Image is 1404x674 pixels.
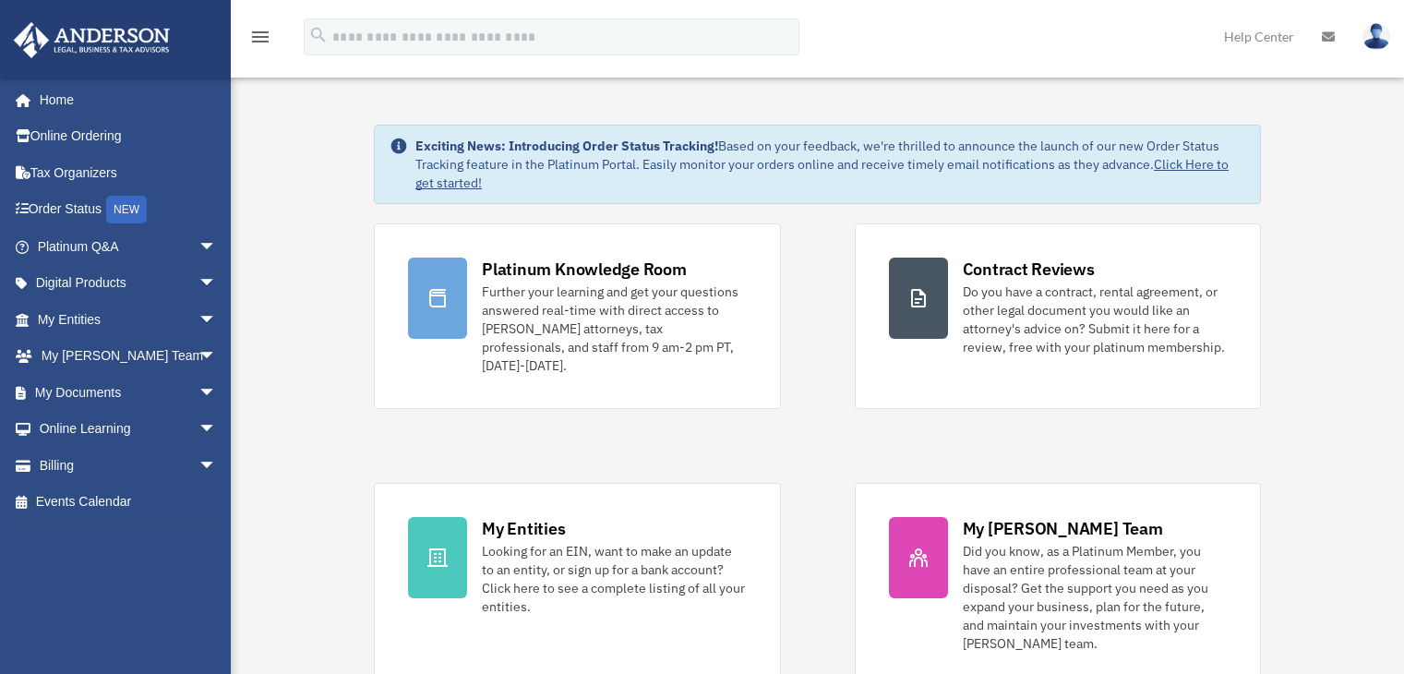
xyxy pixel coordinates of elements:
div: Do you have a contract, rental agreement, or other legal document you would like an attorney's ad... [963,283,1227,356]
div: My [PERSON_NAME] Team [963,517,1163,540]
a: menu [249,32,271,48]
span: arrow_drop_down [198,228,235,266]
div: NEW [106,196,147,223]
a: Contract Reviews Do you have a contract, rental agreement, or other legal document you would like... [855,223,1261,409]
a: Events Calendar [13,484,245,521]
a: Click Here to get started! [415,156,1229,191]
div: My Entities [482,517,565,540]
strong: Exciting News: Introducing Order Status Tracking! [415,138,718,154]
a: Platinum Q&Aarrow_drop_down [13,228,245,265]
a: My Entitiesarrow_drop_down [13,301,245,338]
span: arrow_drop_down [198,411,235,449]
span: arrow_drop_down [198,338,235,376]
a: Home [13,81,235,118]
div: Further your learning and get your questions answered real-time with direct access to [PERSON_NAM... [482,283,746,375]
a: Billingarrow_drop_down [13,447,245,484]
a: Online Ordering [13,118,245,155]
span: arrow_drop_down [198,301,235,339]
a: Tax Organizers [13,154,245,191]
a: Order StatusNEW [13,191,245,229]
div: Looking for an EIN, want to make an update to an entity, or sign up for a bank account? Click her... [482,542,746,616]
span: arrow_drop_down [198,447,235,485]
div: Platinum Knowledge Room [482,258,687,281]
a: My [PERSON_NAME] Teamarrow_drop_down [13,338,245,375]
i: search [308,25,329,45]
img: User Pic [1362,23,1390,50]
a: Online Learningarrow_drop_down [13,411,245,448]
div: Contract Reviews [963,258,1095,281]
a: Digital Productsarrow_drop_down [13,265,245,302]
span: arrow_drop_down [198,374,235,412]
div: Based on your feedback, we're thrilled to announce the launch of our new Order Status Tracking fe... [415,137,1245,192]
img: Anderson Advisors Platinum Portal [8,22,175,58]
span: arrow_drop_down [198,265,235,303]
a: Platinum Knowledge Room Further your learning and get your questions answered real-time with dire... [374,223,780,409]
i: menu [249,26,271,48]
a: My Documentsarrow_drop_down [13,374,245,411]
div: Did you know, as a Platinum Member, you have an entire professional team at your disposal? Get th... [963,542,1227,653]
